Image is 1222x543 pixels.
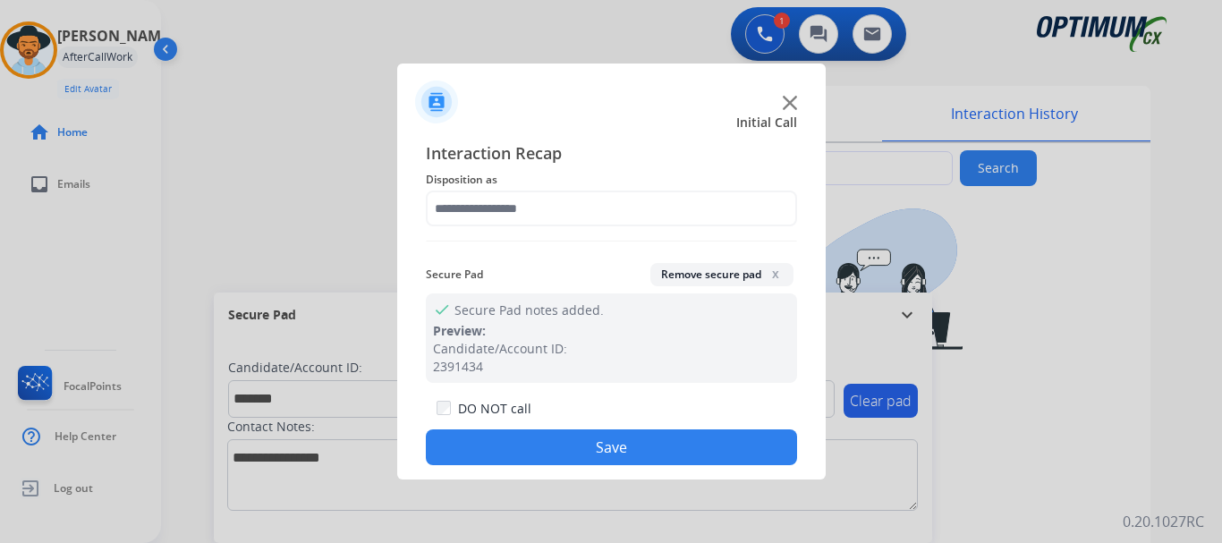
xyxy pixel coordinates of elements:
span: Secure Pad [426,264,483,285]
span: Initial Call [736,114,797,132]
img: contactIcon [415,81,458,123]
div: Secure Pad notes added. [426,293,797,383]
span: Disposition as [426,169,797,191]
button: Remove secure padx [650,263,793,286]
p: 0.20.1027RC [1123,511,1204,532]
span: x [768,267,783,281]
div: Candidate/Account ID: 2391434 [433,340,790,376]
span: Interaction Recap [426,140,797,169]
mat-icon: check [433,301,447,315]
button: Save [426,429,797,465]
label: DO NOT call [458,400,531,418]
span: Preview: [433,322,486,339]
